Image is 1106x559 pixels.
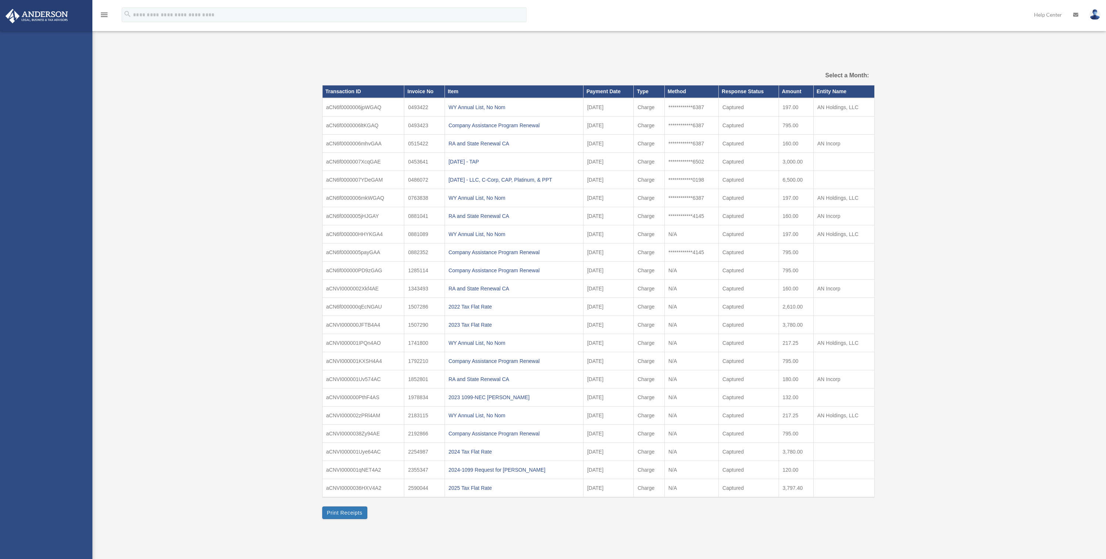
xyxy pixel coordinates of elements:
td: Captured [719,153,779,171]
td: aCN6f0000005jHJGAY [322,207,404,225]
td: Charge [634,225,664,243]
td: 2183115 [404,407,445,425]
td: aCNVI0000036HXV4A2 [322,479,404,498]
td: 0881089 [404,225,445,243]
td: Captured [719,461,779,479]
th: Amount [779,85,813,98]
th: Entity Name [813,85,874,98]
td: N/A [664,425,718,443]
td: [DATE] [583,352,633,370]
td: 197.00 [779,98,813,117]
div: WY Annual List, No Nom [449,410,579,421]
td: aCNVI000002zPRl4AM [322,407,404,425]
td: [DATE] [583,443,633,461]
div: Company Assistance Program Renewal [449,247,579,257]
td: Charge [634,334,664,352]
td: Captured [719,334,779,352]
td: [DATE] [583,280,633,298]
div: Company Assistance Program Renewal [449,265,579,276]
td: Captured [719,352,779,370]
th: Transaction ID [322,85,404,98]
td: N/A [664,370,718,388]
td: 0515422 [404,135,445,153]
td: 0493422 [404,98,445,117]
div: 2022 Tax Flat Rate [449,302,579,312]
td: Charge [634,407,664,425]
td: [DATE] [583,262,633,280]
td: 197.00 [779,225,813,243]
td: Captured [719,280,779,298]
td: aCN6f0000006mkWGAQ [322,189,404,207]
td: 1507290 [404,316,445,334]
td: Charge [634,135,664,153]
th: Invoice No [404,85,445,98]
td: Charge [634,443,664,461]
td: Captured [719,225,779,243]
button: Print Receipts [322,506,367,519]
td: 795.00 [779,117,813,135]
td: 2254987 [404,443,445,461]
td: 1507286 [404,298,445,316]
td: [DATE] [583,334,633,352]
th: Response Status [719,85,779,98]
td: AN Incorp [813,370,874,388]
td: AN Holdings, LLC [813,225,874,243]
td: Captured [719,370,779,388]
th: Method [664,85,718,98]
div: [DATE] - TAP [449,156,579,167]
td: Captured [719,189,779,207]
td: AN Holdings, LLC [813,98,874,117]
td: Charge [634,98,664,117]
td: Captured [719,407,779,425]
i: search [123,10,132,18]
td: Charge [634,153,664,171]
td: [DATE] [583,117,633,135]
td: AN Holdings, LLC [813,407,874,425]
td: aCNVI000000PthF4AS [322,388,404,407]
td: N/A [664,461,718,479]
div: Company Assistance Program Renewal [449,356,579,366]
td: 795.00 [779,425,813,443]
td: [DATE] [583,98,633,117]
td: 2590044 [404,479,445,498]
td: 0493423 [404,117,445,135]
td: aCN6f0000006jpWGAQ [322,98,404,117]
td: [DATE] [583,370,633,388]
td: 0453641 [404,153,445,171]
td: AN Holdings, LLC [813,334,874,352]
td: 795.00 [779,262,813,280]
td: 1741800 [404,334,445,352]
td: Captured [719,425,779,443]
td: aCN6f000000qEcNGAU [322,298,404,316]
td: AN Incorp [813,207,874,225]
td: [DATE] [583,135,633,153]
td: 180.00 [779,370,813,388]
td: Charge [634,298,664,316]
td: 132.00 [779,388,813,407]
td: aCN6f0000007XcqGAE [322,153,404,171]
td: Charge [634,280,664,298]
td: 2,610.00 [779,298,813,316]
td: Captured [719,117,779,135]
td: 1792210 [404,352,445,370]
td: [DATE] [583,479,633,498]
td: aCNVI000000JFTB4A4 [322,316,404,334]
td: aCNVI000001KXSH4A4 [322,352,404,370]
td: Captured [719,207,779,225]
td: aCNVI000001IPQn4AO [322,334,404,352]
div: RA and State Renewal CA [449,211,579,221]
td: 3,000.00 [779,153,813,171]
td: N/A [664,352,718,370]
td: 0881041 [404,207,445,225]
td: Captured [719,298,779,316]
div: RA and State Renewal CA [449,283,579,294]
td: Charge [634,207,664,225]
td: Captured [719,316,779,334]
td: 217.25 [779,334,813,352]
td: [DATE] [583,225,633,243]
td: [DATE] [583,316,633,334]
td: 3,797.40 [779,479,813,498]
div: Company Assistance Program Renewal [449,120,579,131]
td: 160.00 [779,280,813,298]
td: AN Incorp [813,280,874,298]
